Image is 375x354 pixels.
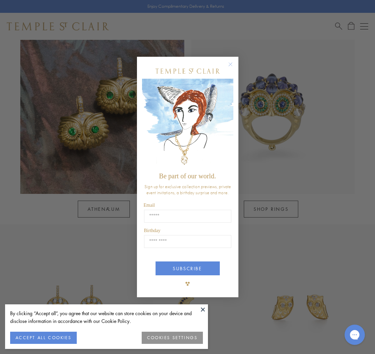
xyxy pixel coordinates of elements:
[142,79,233,169] img: c4a9eb12-d91a-4d4a-8ee0-386386f4f338.jpeg
[10,332,77,344] button: ACCEPT ALL COOKIES
[144,228,161,233] span: Birthday
[181,277,194,290] img: TSC
[159,172,216,180] span: Be part of our world.
[230,64,238,72] button: Close dialog
[144,203,155,208] span: Email
[156,261,220,275] button: SUBSCRIBE
[142,332,203,344] button: COOKIES SETTINGS
[144,210,231,223] input: Email
[10,309,203,325] div: By clicking “Accept all”, you agree that our website can store cookies on your device and disclos...
[156,69,220,74] img: Temple St. Clair
[144,183,231,196] span: Sign up for exclusive collection previews, private event invitations, a birthday surprise and more.
[341,322,368,347] iframe: Gorgias live chat messenger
